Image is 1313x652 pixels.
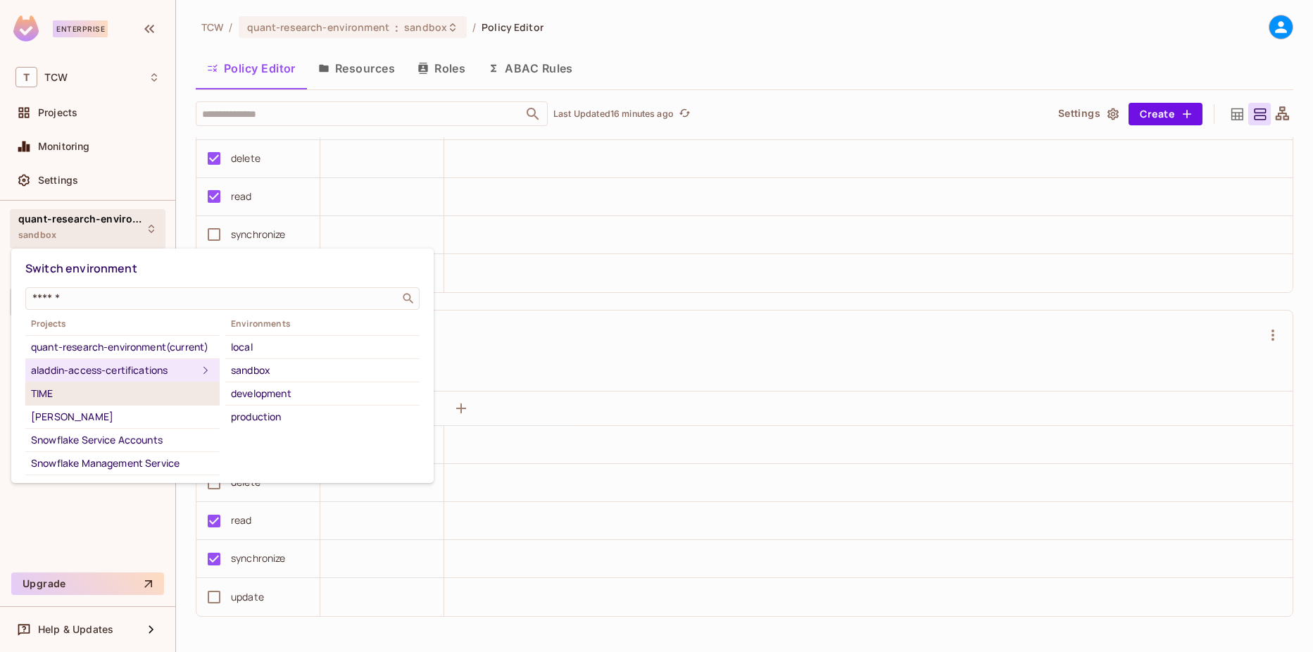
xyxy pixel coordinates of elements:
div: development [231,385,414,402]
div: Snowflake Management Service [31,455,214,472]
div: production [231,408,414,425]
div: quant-research-environment (current) [31,339,214,356]
div: sandbox [231,362,414,379]
div: local [231,339,414,356]
span: Switch environment [25,261,137,276]
div: TIME [31,385,214,402]
span: Environments [225,318,420,330]
div: Snowflake Service Accounts [31,432,214,449]
span: Projects [25,318,220,330]
div: [PERSON_NAME] [31,408,214,425]
div: aladdin-access-certifications [31,362,197,379]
